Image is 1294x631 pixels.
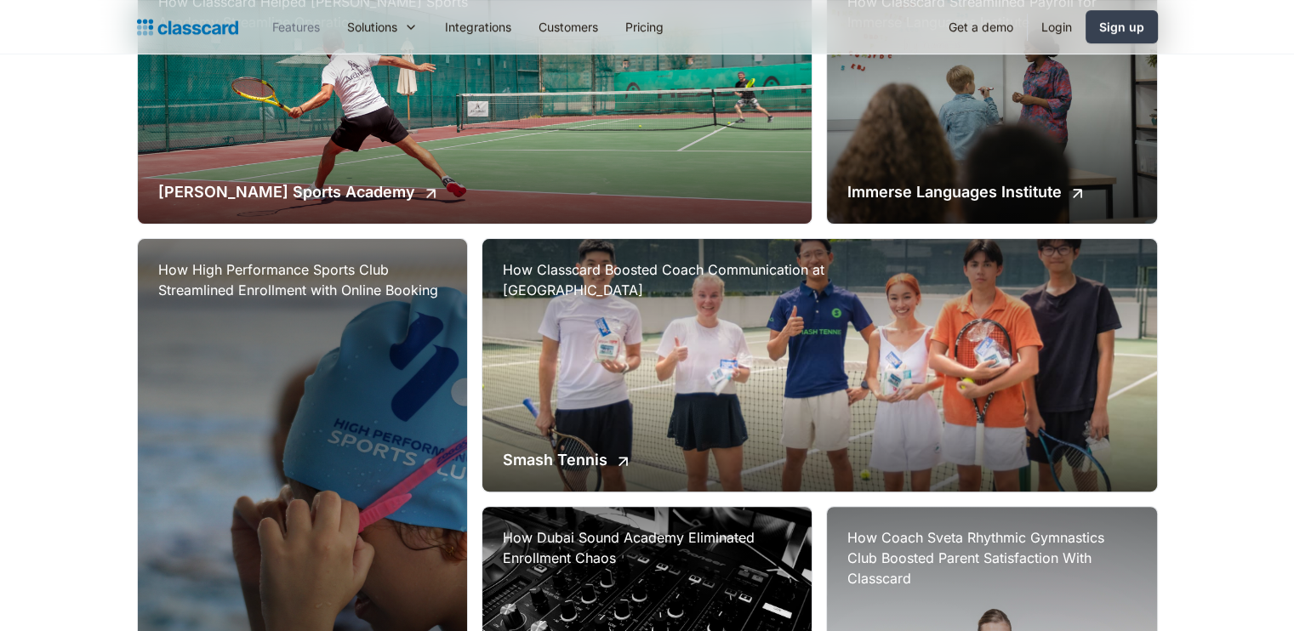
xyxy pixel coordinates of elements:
[503,527,791,568] h3: How Dubai Sound Academy Eliminated Enrollment Chaos
[612,8,677,46] a: Pricing
[347,18,397,36] div: Solutions
[503,448,607,471] h2: Smash Tennis
[503,259,843,300] h3: How Classcard Boosted Coach Communication at [GEOGRAPHIC_DATA]
[847,527,1136,588] h3: How Coach Sveta Rhythmic Gymnastics Club Boosted Parent Satisfaction With Classcard
[259,8,333,46] a: Features
[1028,8,1086,46] a: Login
[158,180,415,203] h2: [PERSON_NAME] Sports Academy
[482,239,1157,492] a: How Classcard Boosted Coach Communication at [GEOGRAPHIC_DATA]Smash Tennis
[1086,10,1158,43] a: Sign up
[935,8,1027,46] a: Get a demo
[333,8,431,46] div: Solutions
[525,8,612,46] a: Customers
[137,15,238,39] a: Logo
[1099,18,1144,36] div: Sign up
[847,180,1062,203] h2: Immerse Languages Institute
[431,8,525,46] a: Integrations
[158,259,447,300] h3: How High Performance Sports Club Streamlined Enrollment with Online Booking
